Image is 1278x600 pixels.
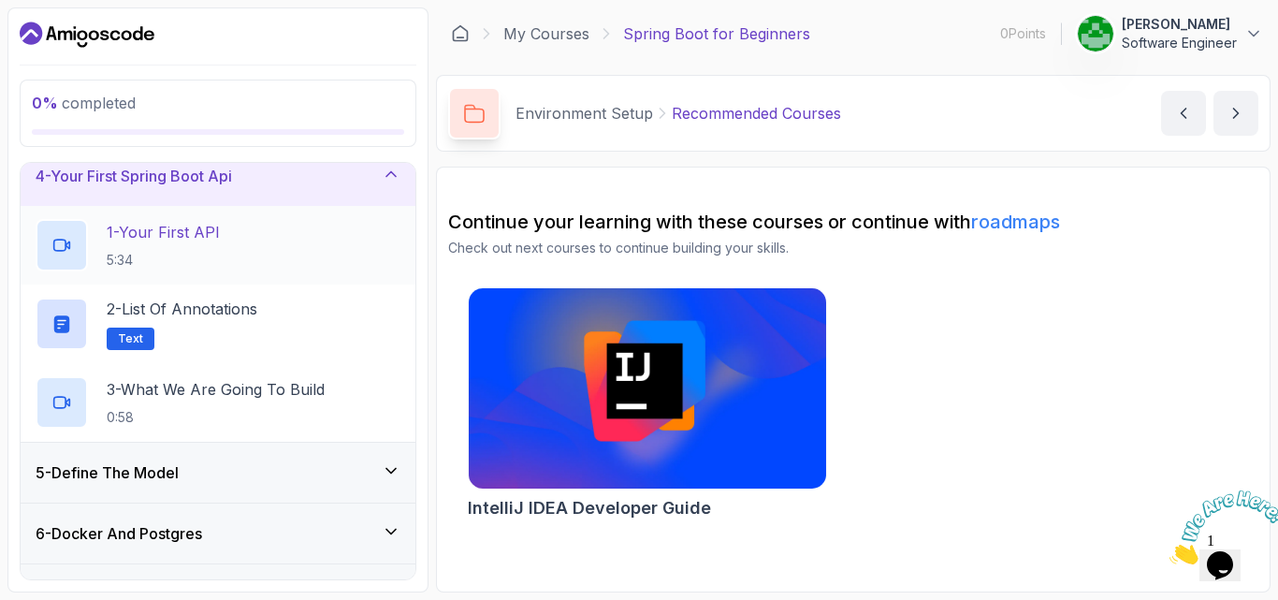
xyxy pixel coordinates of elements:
p: Spring Boot for Beginners [623,22,810,45]
span: completed [32,94,136,112]
button: 2-List of AnnotationsText [36,298,400,350]
p: Recommended Courses [672,102,841,124]
span: 1 [7,7,15,23]
h3: 5 - Define The Model [36,461,179,484]
h2: IntelliJ IDEA Developer Guide [468,495,711,521]
span: Text [118,331,143,346]
img: IntelliJ IDEA Developer Guide card [469,288,826,489]
p: Environment Setup [516,102,653,124]
h2: Continue your learning with these courses or continue with [448,209,1258,235]
span: 0 % [32,94,58,112]
p: 5:34 [107,251,220,270]
button: user profile image[PERSON_NAME]Software Engineer [1077,15,1263,52]
p: 3 - What We Are Going To Build [107,378,325,401]
a: My Courses [503,22,589,45]
p: Software Engineer [1122,34,1237,52]
p: 0:58 [107,408,325,427]
p: Check out next courses to continue building your skills. [448,239,1258,257]
p: [PERSON_NAME] [1122,15,1237,34]
a: Dashboard [20,20,154,50]
h3: 6 - Docker And Postgres [36,522,202,545]
button: 3-What We Are Going To Build0:58 [36,376,400,429]
a: IntelliJ IDEA Developer Guide cardIntelliJ IDEA Developer Guide [468,287,827,521]
h3: 4 - Your First Spring Boot Api [36,165,232,187]
a: roadmaps [971,211,1060,233]
button: next content [1213,91,1258,136]
button: previous content [1161,91,1206,136]
a: Dashboard [451,24,470,43]
button: 1-Your First API5:34 [36,219,400,271]
p: 0 Points [1000,24,1046,43]
iframe: chat widget [1162,483,1278,572]
button: 4-Your First Spring Boot Api [21,146,415,206]
p: 1 - Your First API [107,221,220,243]
img: user profile image [1078,16,1113,51]
button: 6-Docker And Postgres [21,504,415,563]
button: 5-Define The Model [21,443,415,503]
p: 2 - List of Annotations [107,298,257,320]
img: Chat attention grabber [7,7,123,81]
